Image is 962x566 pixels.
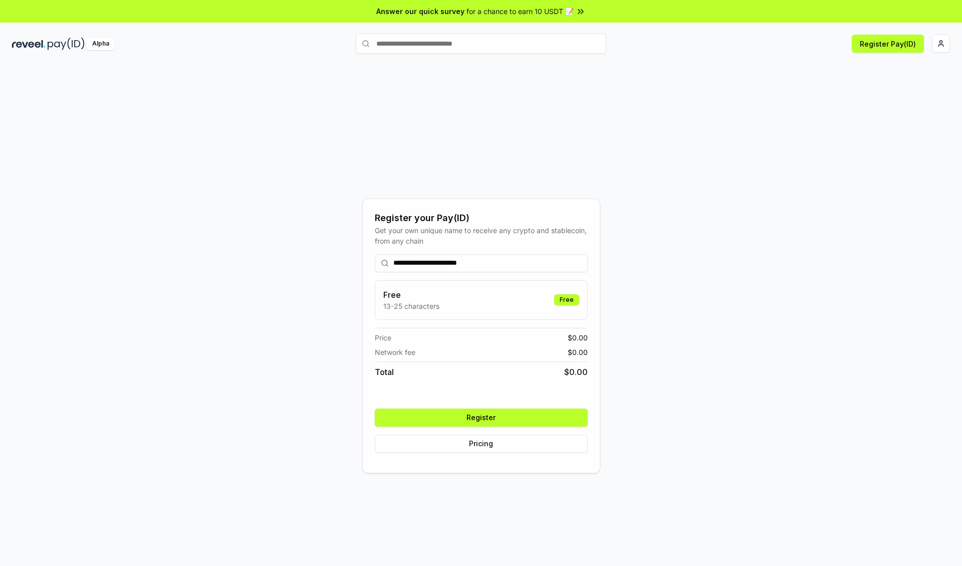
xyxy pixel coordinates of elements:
[564,366,588,378] span: $ 0.00
[375,409,588,427] button: Register
[376,6,464,17] span: Answer our quick survey
[375,435,588,453] button: Pricing
[375,347,415,357] span: Network fee
[383,289,439,301] h3: Free
[375,332,391,343] span: Price
[375,366,394,378] span: Total
[852,35,924,53] button: Register Pay(ID)
[375,225,588,246] div: Get your own unique name to receive any crypto and stablecoin, from any chain
[12,38,46,50] img: reveel_dark
[87,38,115,50] div: Alpha
[554,294,579,305] div: Free
[383,301,439,311] p: 13-25 characters
[48,38,85,50] img: pay_id
[466,6,574,17] span: for a chance to earn 10 USDT 📝
[375,211,588,225] div: Register your Pay(ID)
[568,347,588,357] span: $ 0.00
[568,332,588,343] span: $ 0.00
